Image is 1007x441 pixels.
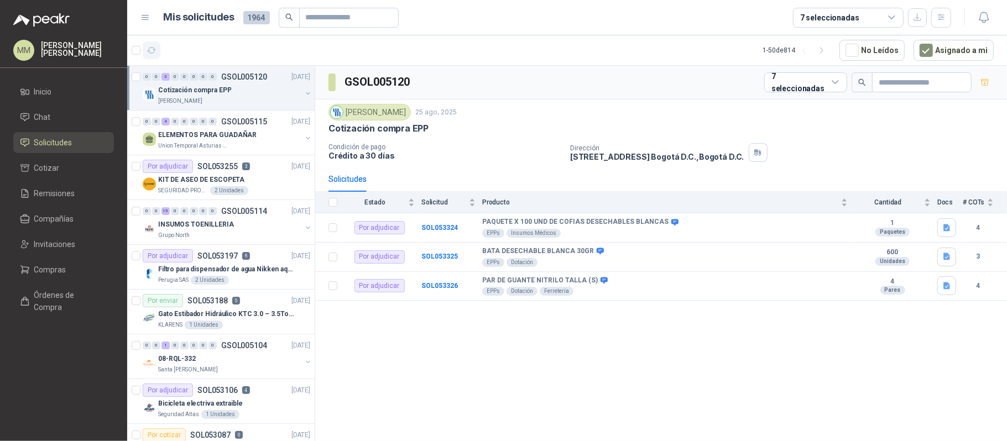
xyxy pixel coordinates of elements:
[858,78,866,86] span: search
[875,228,910,237] div: Paquetes
[199,207,207,215] div: 0
[158,175,244,185] p: KIT DE ASEO DE ESCOPETA
[187,297,228,305] p: SOL053188
[158,410,199,419] p: Seguridad Atlas
[800,12,859,24] div: 7 seleccionadas
[421,253,458,260] a: SOL053325
[328,143,561,151] p: Condición de pago
[190,73,198,81] div: 0
[482,287,504,296] div: EPPs
[143,342,151,349] div: 0
[13,285,114,318] a: Órdenes de Compra
[143,222,156,235] img: Company Logo
[291,72,310,82] p: [DATE]
[13,81,114,102] a: Inicio
[127,290,315,334] a: Por enviarSOL0531885[DATE] Company LogoGato Estibador Hidráulico KTC 3.0 – 3.5Ton 1.2mt HPTKLAREN...
[158,186,208,195] p: SEGURIDAD PROVISER LTDA
[763,41,831,59] div: 1 - 50 de 814
[143,204,312,240] a: 0 0 15 0 0 0 0 0 GSOL005114[DATE] Company LogoINSUMOS TOENILLERIAGrupo North
[242,386,250,394] p: 4
[242,162,250,170] p: 3
[158,264,296,275] p: Filtro para dispensador de agua Nikken aqua pour deluxe
[199,342,207,349] div: 0
[208,73,217,81] div: 0
[963,223,994,233] b: 4
[13,234,114,255] a: Invitaciones
[143,294,183,307] div: Por enviar
[143,160,193,173] div: Por adjudicar
[161,207,170,215] div: 15
[854,192,937,213] th: Cantidad
[158,321,182,329] p: KLARENS
[158,354,196,364] p: 08-RQL-332
[208,342,217,349] div: 0
[13,208,114,229] a: Compañías
[127,155,315,200] a: Por adjudicarSOL0532553[DATE] Company LogoKIT DE ASEO DE ESCOPETASEGURIDAD PROVISER LTDA2 Unidades
[143,267,156,280] img: Company Logo
[221,73,267,81] p: GSOL005120
[854,219,931,228] b: 1
[199,73,207,81] div: 0
[197,386,238,394] p: SOL053106
[421,282,458,290] a: SOL053326
[34,136,72,149] span: Solicitudes
[13,158,114,179] a: Cotizar
[232,297,240,305] p: 5
[570,152,744,161] p: [STREET_ADDRESS] Bogotá D.C. , Bogotá D.C.
[345,73,411,91] h3: GSOL005120
[328,173,367,185] div: Solicitudes
[235,431,243,439] p: 0
[291,251,310,261] p: [DATE]
[482,218,669,227] b: PAQUETE X 100 UND DE COFIAS DESECHABLES BLANCAS
[158,276,189,285] p: Perugia SAS
[190,431,231,439] p: SOL053087
[291,430,310,440] p: [DATE]
[185,321,223,329] div: 1 Unidades
[191,276,229,285] div: 2 Unidades
[13,183,114,204] a: Remisiones
[421,224,458,232] a: SOL053324
[570,144,744,152] p: Dirección
[158,309,296,319] p: Gato Estibador Hidráulico KTC 3.0 – 3.5Ton 1.2mt HPT
[482,229,504,238] div: EPPs
[190,342,198,349] div: 0
[143,88,156,101] img: Company Logo
[421,198,467,206] span: Solicitud
[199,118,207,125] div: 0
[143,356,156,370] img: Company Logo
[143,249,193,262] div: Por adjudicar
[291,385,310,396] p: [DATE]
[190,207,198,215] div: 0
[158,231,190,240] p: Grupo North
[171,342,179,349] div: 0
[143,73,151,81] div: 0
[937,192,963,213] th: Docs
[354,221,405,234] div: Por adjudicar
[180,342,189,349] div: 0
[507,229,561,238] div: Insumos Médicos
[158,365,218,374] p: Santa [PERSON_NAME]
[291,161,310,172] p: [DATE]
[201,410,239,419] div: 1 Unidades
[171,73,179,81] div: 0
[34,264,66,276] span: Compras
[875,257,910,266] div: Unidades
[164,9,234,25] h1: Mis solicitudes
[221,118,267,125] p: GSOL005115
[354,250,405,264] div: Por adjudicar
[291,206,310,217] p: [DATE]
[291,296,310,306] p: [DATE]
[963,192,1007,213] th: # COTs
[34,289,103,313] span: Órdenes de Compra
[291,340,310,351] p: [DATE]
[482,247,594,256] b: BATA DESECHABLE BLANCA 30GR
[161,73,170,81] div: 3
[13,13,70,27] img: Logo peakr
[143,339,312,374] a: 0 0 1 0 0 0 0 0 GSOL005104[DATE] Company Logo08-RQL-332Santa [PERSON_NAME]
[34,162,60,174] span: Cotizar
[158,130,257,140] p: ELEMENTOS PARA GUADAÑAR
[328,104,411,120] div: [PERSON_NAME]
[771,70,827,95] div: 7 seleccionadas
